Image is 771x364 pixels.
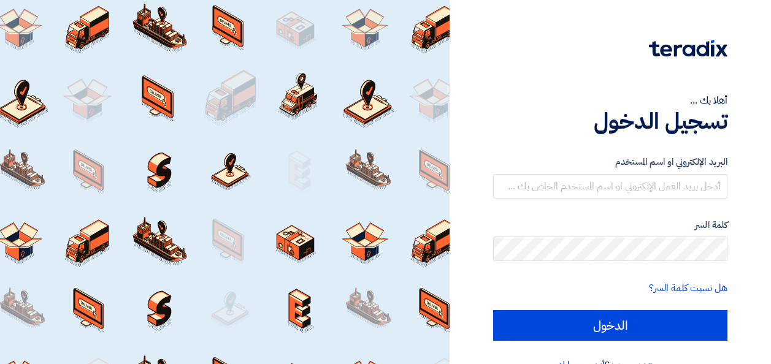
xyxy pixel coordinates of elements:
label: البريد الإلكتروني او اسم المستخدم [493,155,727,169]
img: Teradix logo [649,40,727,57]
input: الدخول [493,310,727,341]
input: أدخل بريد العمل الإلكتروني او اسم المستخدم الخاص بك ... [493,174,727,199]
div: أهلا بك ... [493,93,727,108]
a: هل نسيت كلمة السر؟ [649,281,727,295]
h1: تسجيل الدخول [493,108,727,135]
label: كلمة السر [493,218,727,232]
